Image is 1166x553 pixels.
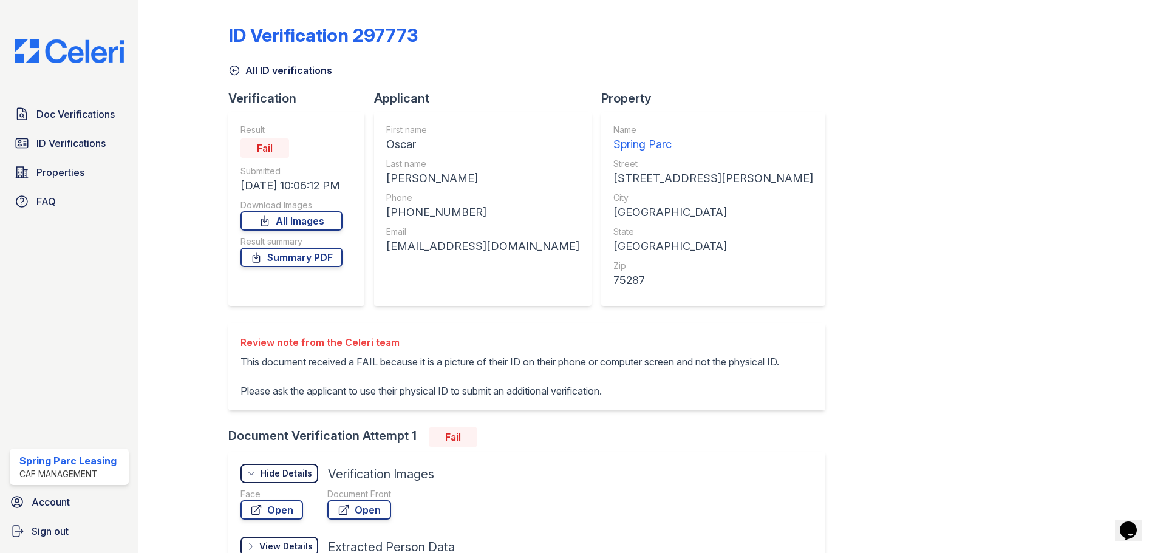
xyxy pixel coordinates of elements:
[613,124,813,153] a: Name Spring Parc
[36,107,115,121] span: Doc Verifications
[386,204,579,221] div: [PHONE_NUMBER]
[5,39,134,63] img: CE_Logo_Blue-a8612792a0a2168367f1c8372b55b34899dd931a85d93a1a3d3e32e68fde9ad4.png
[36,136,106,151] span: ID Verifications
[386,192,579,204] div: Phone
[327,500,391,520] a: Open
[240,488,303,500] div: Face
[386,158,579,170] div: Last name
[240,355,779,398] p: This document received a FAIL because it is a picture of their ID on their phone or computer scre...
[240,165,343,177] div: Submitted
[240,124,343,136] div: Result
[259,540,313,552] div: View Details
[10,189,129,214] a: FAQ
[36,165,84,180] span: Properties
[228,63,332,78] a: All ID verifications
[613,136,813,153] div: Spring Parc
[613,238,813,255] div: [GEOGRAPHIC_DATA]
[240,248,343,267] a: Summary PDF
[32,524,69,538] span: Sign out
[32,495,70,509] span: Account
[261,467,312,480] div: Hide Details
[1115,504,1154,541] iframe: chat widget
[5,519,134,543] a: Sign out
[613,260,813,272] div: Zip
[613,158,813,170] div: Street
[228,90,374,107] div: Verification
[328,466,434,483] div: Verification Images
[601,90,835,107] div: Property
[386,226,579,238] div: Email
[228,24,418,46] div: ID Verification 297773
[374,90,601,107] div: Applicant
[327,488,391,500] div: Document Front
[386,170,579,187] div: [PERSON_NAME]
[5,490,134,514] a: Account
[240,138,289,158] div: Fail
[240,500,303,520] a: Open
[613,226,813,238] div: State
[228,427,835,447] div: Document Verification Attempt 1
[10,131,129,155] a: ID Verifications
[613,272,813,289] div: 75287
[19,453,117,468] div: Spring Parc Leasing
[240,211,343,231] a: All Images
[240,199,343,211] div: Download Images
[240,335,779,350] div: Review note from the Celeri team
[240,236,343,248] div: Result summary
[613,170,813,187] div: [STREET_ADDRESS][PERSON_NAME]
[613,192,813,204] div: City
[10,102,129,126] a: Doc Verifications
[19,468,117,480] div: CAF Management
[613,204,813,221] div: [GEOGRAPHIC_DATA]
[240,177,343,194] div: [DATE] 10:06:12 PM
[386,124,579,136] div: First name
[429,427,477,447] div: Fail
[386,136,579,153] div: Oscar
[10,160,129,185] a: Properties
[36,194,56,209] span: FAQ
[613,124,813,136] div: Name
[386,238,579,255] div: [EMAIL_ADDRESS][DOMAIN_NAME]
